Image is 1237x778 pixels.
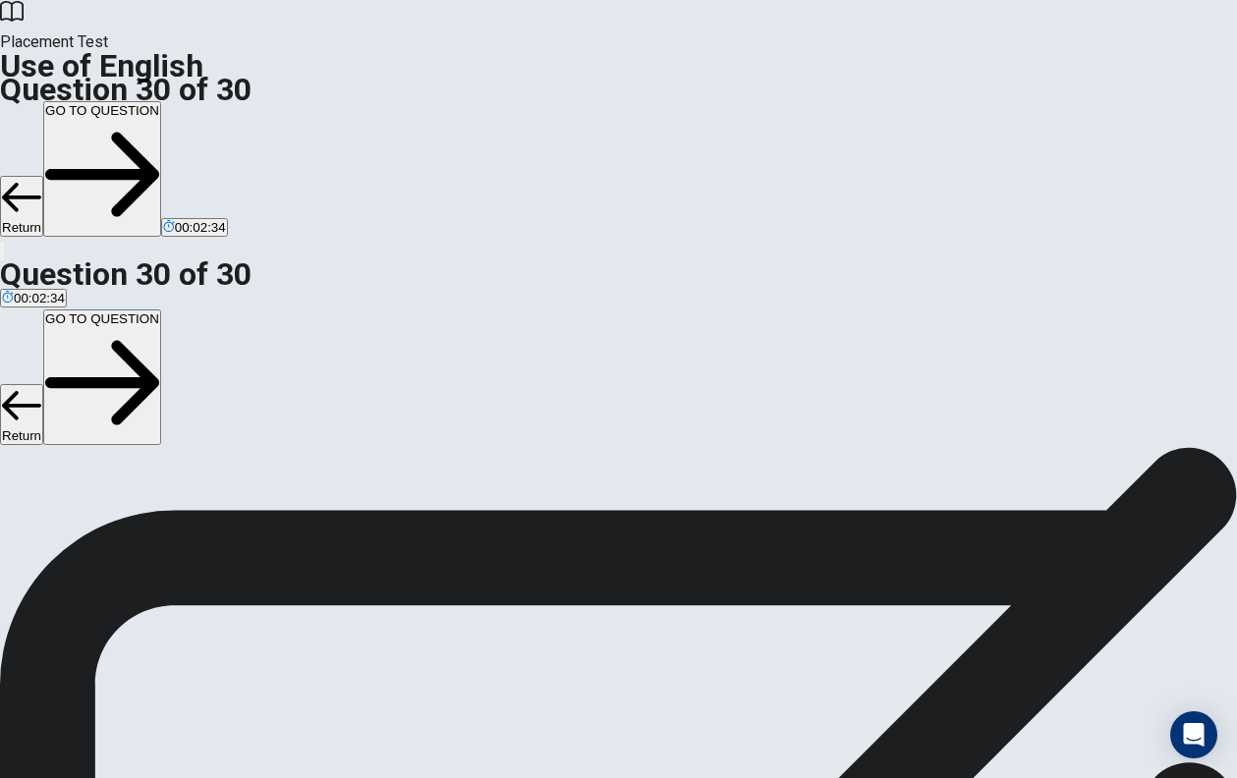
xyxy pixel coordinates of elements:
button: GO TO QUESTION [43,101,161,237]
div: Open Intercom Messenger [1170,711,1217,758]
span: 00:02:34 [14,291,65,306]
button: GO TO QUESTION [43,309,161,445]
span: 00:02:34 [175,220,226,235]
button: 00:02:34 [161,218,228,237]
